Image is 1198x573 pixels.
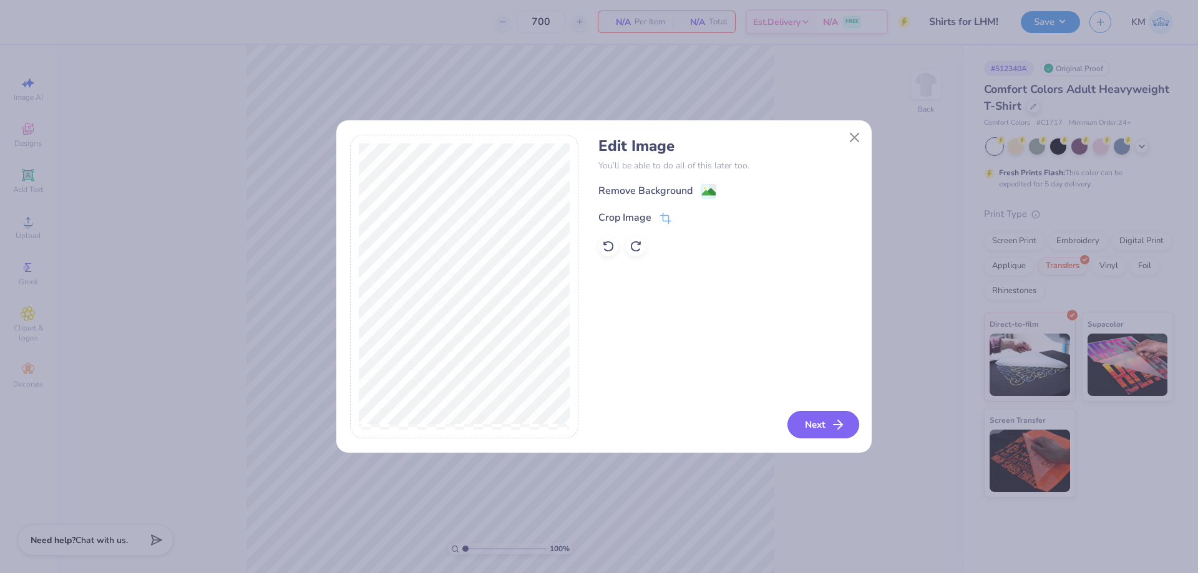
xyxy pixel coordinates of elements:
h4: Edit Image [598,137,857,155]
button: Next [787,411,859,438]
div: Remove Background [598,183,693,198]
button: Close [842,126,866,150]
div: Crop Image [598,210,651,225]
p: You’ll be able to do all of this later too. [598,159,857,172]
